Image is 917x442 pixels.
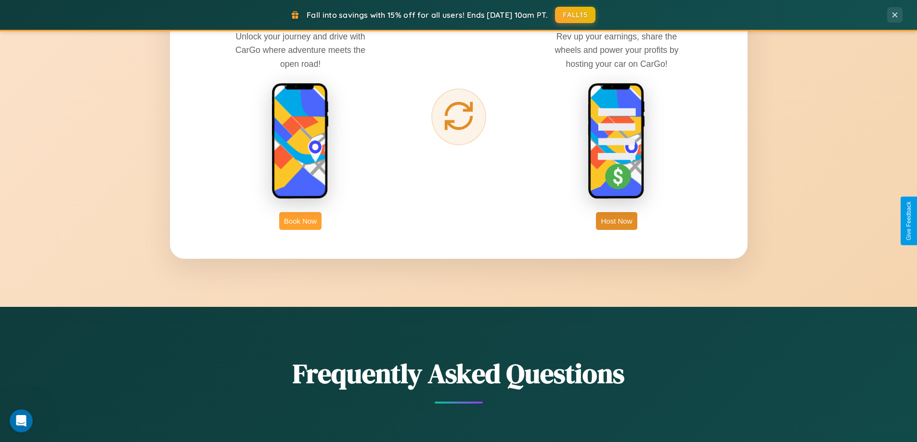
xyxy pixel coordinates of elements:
button: FALL15 [555,7,595,23]
div: Give Feedback [905,202,912,240]
img: host phone [588,83,646,200]
button: Book Now [279,212,322,230]
p: Unlock your journey and drive with CarGo where adventure meets the open road! [228,30,373,70]
p: Rev up your earnings, share the wheels and power your profits by hosting your car on CarGo! [544,30,689,70]
span: Fall into savings with 15% off for all users! Ends [DATE] 10am PT. [307,10,548,20]
img: rent phone [271,83,329,200]
h2: Frequently Asked Questions [170,355,748,392]
iframe: Intercom live chat [10,409,33,432]
button: Host Now [596,212,637,230]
